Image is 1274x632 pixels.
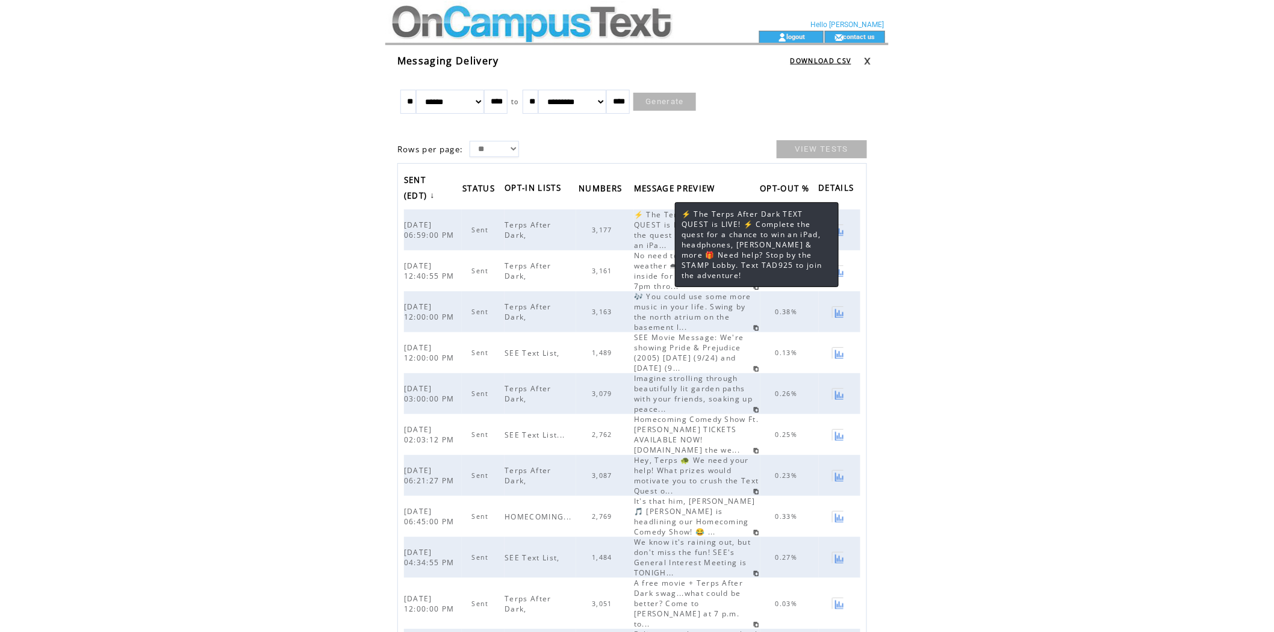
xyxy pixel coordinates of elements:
span: SEE Text List, [505,348,563,358]
span: STATUS [462,180,498,200]
span: NUMBERS [579,180,625,200]
span: Sent [471,308,491,316]
span: Sent [471,267,491,275]
span: 0.25% [775,430,801,439]
span: Terps After Dark, [505,302,552,322]
span: 2,762 [592,430,615,439]
span: [DATE] 06:21:27 PM [404,465,458,486]
span: 0.13% [775,349,801,357]
span: No need to feel under the weather 🌧stay cozy & dry inside for Text Quest TONIGHT 7pm thro... [634,250,760,291]
span: SEE Text List, [505,553,563,563]
a: contact us [844,33,875,40]
span: Rows per page: [397,144,464,155]
a: MESSAGE PREVIEW [634,179,721,199]
span: 0.03% [775,599,801,608]
span: 3,163 [592,308,615,316]
span: 3,177 [592,226,615,234]
span: 0.23% [775,471,801,480]
span: ⚡ The Terps After Dark TEXT QUEST is LIVE! ⚡ Complete the quest for a chance to win an iPa... [634,209,756,250]
a: Generate [633,93,696,111]
span: [DATE] 03:00:00 PM [404,383,458,404]
span: HOMECOMING... [505,512,574,522]
span: OPT-IN LISTS [505,179,564,199]
span: Sent [471,349,491,357]
img: contact_us_icon.gif [834,33,844,42]
span: ⚡ The Terps After Dark TEXT QUEST is LIVE! ⚡ Complete the quest for a chance to win an iPad, head... [682,209,822,280]
a: VIEW TESTS [777,140,867,158]
span: Hello [PERSON_NAME] [810,20,884,29]
span: Sent [471,512,491,521]
span: DETAILS [819,179,857,199]
span: Sent [471,599,491,608]
span: 0.26% [775,389,801,398]
a: NUMBERS [579,179,628,199]
span: Terps After Dark, [505,220,552,240]
span: OPT-OUT % [760,180,813,200]
span: 1,484 [592,553,615,562]
span: [DATE] 06:45:00 PM [404,506,458,527]
span: 0.33% [775,512,801,521]
span: [DATE] 12:40:55 PM [404,261,458,281]
span: [DATE] 12:00:00 PM [404,302,458,322]
span: Hey, Terps 🐢 We need your help! What prizes would motivate you to crush the Text Quest o... [634,455,759,496]
span: Terps After Dark, [505,383,552,404]
span: SEE Movie Message: We're showing Pride & Prejudice (2005) [DATE] (9/24) and [DATE] (9... [634,332,744,373]
span: Homecoming Comedy Show Ft. [PERSON_NAME] TICKETS AVAILABLE NOW! [DOMAIN_NAME] the we... [634,414,759,455]
span: [DATE] 12:00:00 PM [404,342,458,363]
span: to [511,98,519,106]
span: 0.38% [775,308,801,316]
span: 3,161 [592,267,615,275]
span: SENT (EDT) [404,172,430,207]
span: [DATE] 04:34:55 PM [404,547,458,568]
span: Sent [471,471,491,480]
a: STATUS [462,179,501,199]
span: Imagine strolling through beautifully lit garden paths with your friends, soaking up peace... [634,373,753,414]
span: 🎶 You could use some more music in your life. Swing by the north atrium on the basement l... [634,291,751,332]
span: 3,079 [592,389,615,398]
span: 3,087 [592,471,615,480]
a: DOWNLOAD CSV [791,57,851,65]
span: SEE Text List... [505,430,568,440]
img: account_icon.gif [778,33,787,42]
span: Sent [471,389,491,398]
a: logout [787,33,806,40]
a: OPT-OUT % [760,179,816,199]
span: Terps After Dark, [505,261,552,281]
span: It's that him, [PERSON_NAME] 🎵 [PERSON_NAME] is headlining our Homecoming Comedy Show! 😂 ... [634,496,756,537]
span: A free movie + Terps After Dark swag...what could be better? Come to [PERSON_NAME] at 7 p.m. to... [634,578,744,629]
span: We know it's raining out, but don't miss the fun! SEE's General Interest Meeting is TONIGH... [634,537,751,578]
span: Messaging Delivery [397,54,499,67]
span: Sent [471,226,491,234]
span: Sent [471,553,491,562]
span: 3,051 [592,599,615,608]
a: SENT (EDT)↓ [404,171,438,206]
span: Sent [471,430,491,439]
span: 1,489 [592,349,615,357]
span: Terps After Dark, [505,465,552,486]
span: MESSAGE PREVIEW [634,180,718,200]
span: 2,769 [592,512,615,521]
span: [DATE] 06:59:00 PM [404,220,458,240]
span: Terps After Dark, [505,593,552,614]
span: 0.27% [775,553,801,562]
span: [DATE] 12:00:00 PM [404,593,458,614]
span: [DATE] 02:03:12 PM [404,424,458,445]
